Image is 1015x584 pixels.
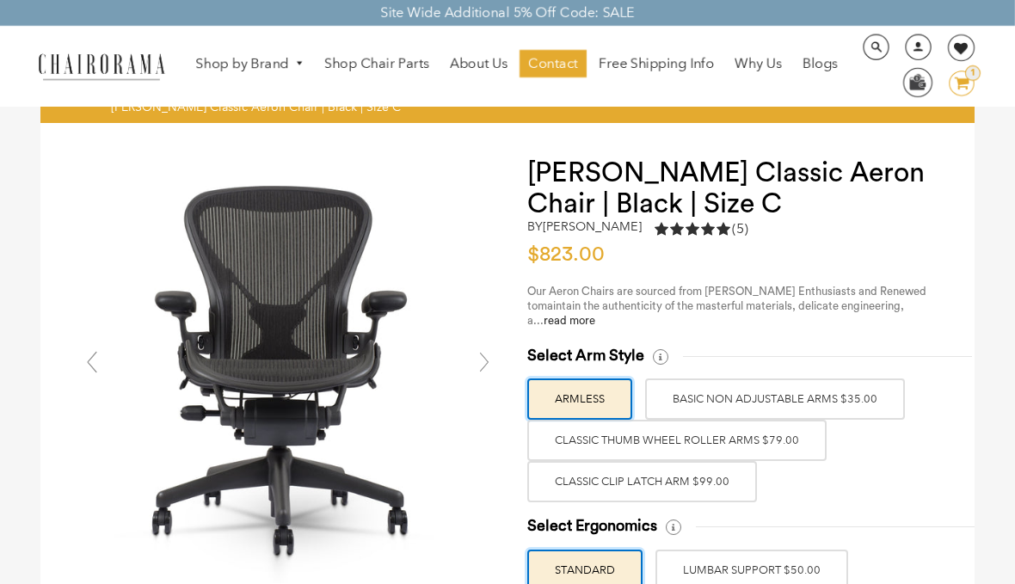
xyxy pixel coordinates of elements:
label: ARMLESS [527,378,632,420]
nav: breadcrumbs [111,99,407,114]
span: Select Ergonomics [527,516,657,536]
span: Free Shipping Info [599,55,714,73]
label: BASIC NON ADJUSTABLE ARMS $35.00 [645,378,905,420]
span: $823.00 [527,244,605,265]
a: Shop by Brand [188,51,313,77]
span: (5) [732,220,748,238]
span: Shop Chair Parts [324,55,429,73]
a: [PERSON_NAME] [543,218,642,234]
span: About Us [450,55,507,73]
a: 1 [936,71,975,96]
img: WhatsApp_Image_2024-07-12_at_16.23.01.webp [904,69,931,95]
span: Contact [528,55,578,73]
a: Shop Chair Parts [316,50,438,77]
a: Blogs [794,50,846,77]
h1: [PERSON_NAME] Classic Aeron Chair | Black | Size C [527,157,940,219]
div: 5.0 rating (5 votes) [655,219,748,238]
span: Why Us [735,55,782,73]
a: Why Us [726,50,790,77]
label: Classic Thumb Wheel Roller Arms $79.00 [527,420,827,461]
a: 5.0 rating (5 votes) [655,219,748,243]
span: Blogs [803,55,838,73]
a: read more [544,315,595,326]
a: Contact [520,50,587,77]
span: Our Aeron Chairs are sourced from [PERSON_NAME] Enthusiasts and Renewed to [527,286,926,311]
a: Herman Miller Classic Aeron Chair | Black | Size C - chairorama [75,361,501,378]
img: chairorama [30,51,172,81]
a: About Us [441,50,516,77]
a: Free Shipping Info [590,50,723,77]
img: Herman Miller Classic Aeron Chair | Black | Size C - chairorama [75,157,501,583]
span: [PERSON_NAME] Classic Aeron Chair | Black | Size C [111,99,401,114]
span: maintain the authenticity of the masterful materials, delicate engineering, a... [527,300,904,326]
span: Select Arm Style [527,346,644,366]
label: Classic Clip Latch Arm $99.00 [527,461,757,502]
div: 1 [965,65,981,81]
nav: DesktopNavigation [181,50,852,82]
h2: by [527,219,642,234]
